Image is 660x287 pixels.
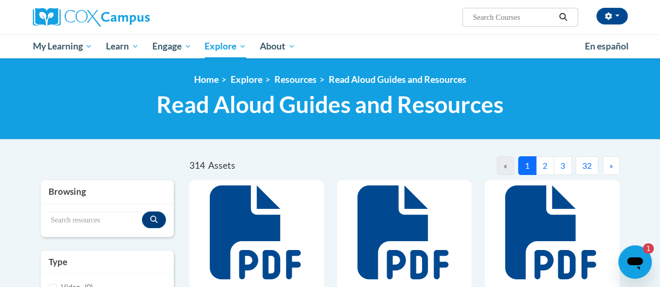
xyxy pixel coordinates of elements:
span: Read Aloud Guides and Resources [157,91,503,118]
a: Read Aloud Guides and Resources [329,74,466,85]
div: Main menu [25,34,635,58]
iframe: Button to launch messaging window, 1 unread message [618,245,652,279]
span: My Learning [32,40,92,53]
a: Home [194,74,219,85]
h3: Type [49,256,166,268]
a: About [253,34,302,58]
button: 2 [536,156,554,175]
input: Search Courses [472,11,555,23]
button: Account Settings [596,8,628,24]
button: Search [555,11,571,23]
span: En español [585,41,629,52]
h3: Browsing [49,185,166,198]
input: Search resources [49,211,142,229]
span: Learn [106,40,139,53]
span: Explore [205,40,246,53]
nav: Pagination Navigation [404,156,620,175]
span: Assets [208,160,235,171]
a: Engage [146,34,198,58]
a: Explore [231,74,262,85]
button: Next [603,156,620,175]
a: Cox Campus [33,8,221,27]
button: 3 [554,156,572,175]
a: En español [578,35,635,57]
button: 32 [575,156,598,175]
iframe: Number of unread messages [633,243,654,254]
button: Search resources [142,211,166,228]
span: » [609,160,613,170]
a: Learn [99,34,146,58]
span: 314 [189,160,205,171]
img: Cox Campus [33,8,150,27]
span: About [260,40,295,53]
button: 1 [518,156,536,175]
a: Resources [274,74,317,85]
span: Engage [152,40,191,53]
a: My Learning [26,34,100,58]
a: Explore [198,34,253,58]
